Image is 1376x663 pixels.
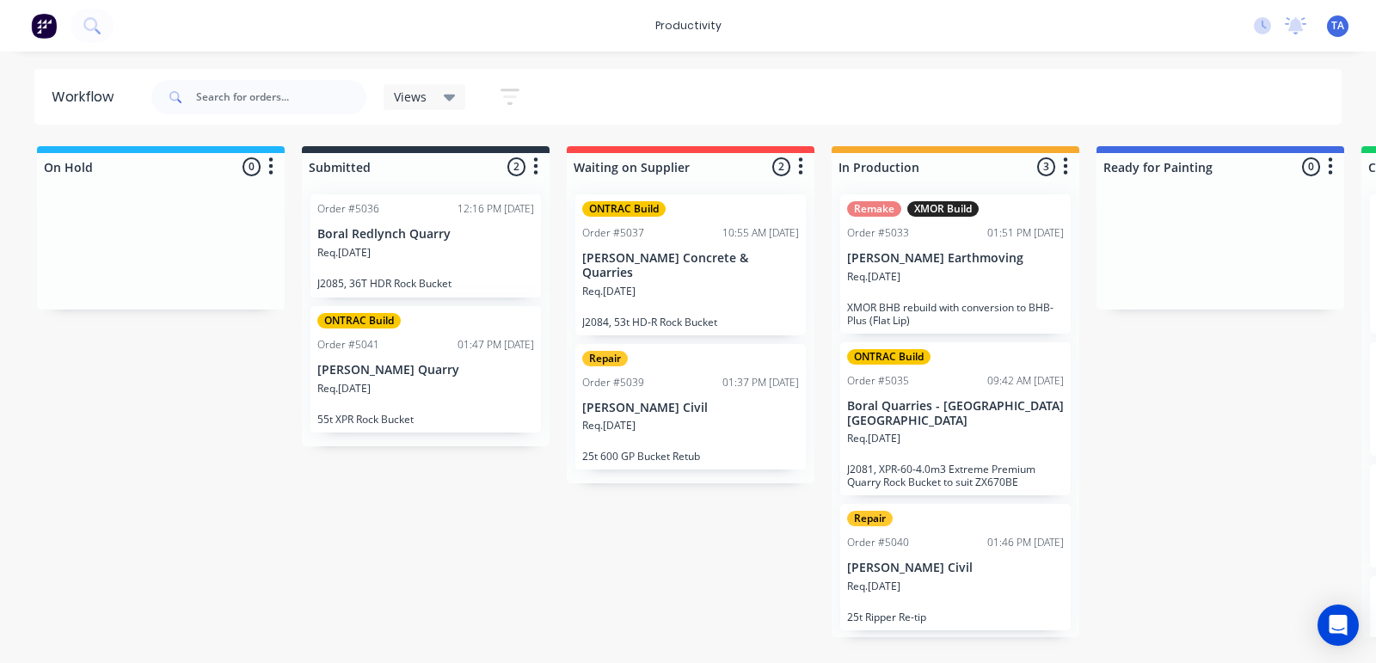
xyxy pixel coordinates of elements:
div: ONTRAC BuildOrder #503509:42 AM [DATE]Boral Quarries - [GEOGRAPHIC_DATA] [GEOGRAPHIC_DATA]Req.[DA... [840,342,1071,496]
p: Boral Redlynch Quarry [317,227,534,242]
div: ONTRAC BuildOrder #503710:55 AM [DATE][PERSON_NAME] Concrete & QuarriesReq.[DATE]J2084, 53t HD-R ... [575,194,806,335]
div: Order #5033 [847,225,909,241]
span: TA [1331,18,1344,34]
div: Repair [847,511,893,526]
p: Req. [DATE] [317,245,371,261]
div: ONTRAC Build [847,349,931,365]
p: Req. [DATE] [317,381,371,396]
div: Order #5040 [847,535,909,550]
div: 09:42 AM [DATE] [987,373,1064,389]
p: J2085, 36T HDR Rock Bucket [317,277,534,290]
div: Order #5036 [317,201,379,217]
div: Open Intercom Messenger [1318,605,1359,646]
p: Boral Quarries - [GEOGRAPHIC_DATA] [GEOGRAPHIC_DATA] [847,399,1064,428]
div: RemakeXMOR BuildOrder #503301:51 PM [DATE][PERSON_NAME] EarthmovingReq.[DATE]XMOR BHB rebuild wit... [840,194,1071,334]
p: 55t XPR Rock Bucket [317,413,534,426]
p: 25t 600 GP Bucket Retub [582,450,799,463]
div: productivity [647,13,730,39]
p: 25t Ripper Re-tip [847,611,1064,623]
p: Req. [DATE] [847,431,900,446]
p: Req. [DATE] [582,418,636,433]
p: [PERSON_NAME] Civil [582,401,799,415]
p: XMOR BHB rebuild with conversion to BHB-Plus (Flat Lip) [847,301,1064,327]
p: [PERSON_NAME] Quarry [317,363,534,378]
input: Search for orders... [196,80,366,114]
div: ONTRAC Build [317,313,401,328]
div: 01:47 PM [DATE] [458,337,534,353]
p: Req. [DATE] [582,284,636,299]
div: Repair [582,351,628,366]
p: J2081, XPR-60-4.0m3 Extreme Premium Quarry Rock Bucket to suit ZX670BE [847,463,1064,488]
div: Workflow [52,87,122,107]
div: 01:46 PM [DATE] [987,535,1064,550]
div: Order #503612:16 PM [DATE]Boral Redlynch QuarryReq.[DATE]J2085, 36T HDR Rock Bucket [310,194,541,298]
div: RepairOrder #503901:37 PM [DATE][PERSON_NAME] CivilReq.[DATE]25t 600 GP Bucket Retub [575,344,806,470]
div: Remake [847,201,901,217]
div: 01:37 PM [DATE] [722,375,799,390]
p: J2084, 53t HD-R Rock Bucket [582,316,799,328]
div: 12:16 PM [DATE] [458,201,534,217]
div: ONTRAC Build [582,201,666,217]
p: [PERSON_NAME] Civil [847,561,1064,575]
div: ONTRAC BuildOrder #504101:47 PM [DATE][PERSON_NAME] QuarryReq.[DATE]55t XPR Rock Bucket [310,306,541,433]
span: Views [394,88,427,106]
img: Factory [31,13,57,39]
div: Order #5037 [582,225,644,241]
p: Req. [DATE] [847,269,900,285]
p: [PERSON_NAME] Concrete & Quarries [582,251,799,280]
div: Order #5035 [847,373,909,389]
div: XMOR Build [907,201,979,217]
div: Order #5041 [317,337,379,353]
div: 01:51 PM [DATE] [987,225,1064,241]
div: Order #5039 [582,375,644,390]
p: Req. [DATE] [847,579,900,594]
p: [PERSON_NAME] Earthmoving [847,251,1064,266]
div: RepairOrder #504001:46 PM [DATE][PERSON_NAME] CivilReq.[DATE]25t Ripper Re-tip [840,504,1071,630]
div: 10:55 AM [DATE] [722,225,799,241]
